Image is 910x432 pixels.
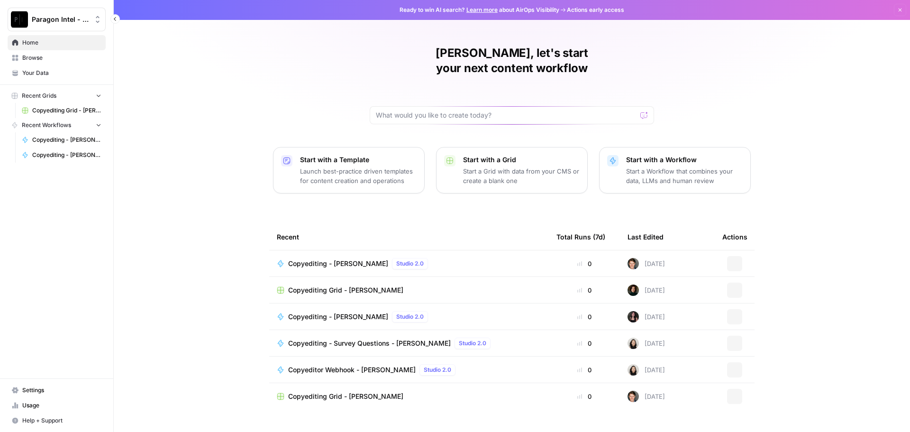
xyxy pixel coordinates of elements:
span: Your Data [22,69,101,77]
span: Ready to win AI search? about AirOps Visibility [400,6,559,14]
a: Settings [8,383,106,398]
a: Copyediting - Survey Questions - [PERSON_NAME]Studio 2.0 [277,338,541,349]
button: Start with a WorkflowStart a Workflow that combines your data, LLMs and human review [599,147,751,193]
div: Actions [722,224,747,250]
div: [DATE] [628,391,665,402]
div: [DATE] [628,338,665,349]
span: Copyediting - [PERSON_NAME] [288,312,388,322]
span: Copyediting - [PERSON_NAME] [32,136,101,144]
span: Usage [22,401,101,410]
img: Paragon Intel - Copyediting Logo [11,11,28,28]
span: Studio 2.0 [424,366,451,374]
button: Help + Support [8,413,106,428]
img: qw00ik6ez51o8uf7vgx83yxyzow9 [628,391,639,402]
div: 0 [556,339,612,348]
div: Total Runs (7d) [556,224,605,250]
button: Start with a GridStart a Grid with data from your CMS or create a blank one [436,147,588,193]
span: Copyediting Grid - [PERSON_NAME] [288,285,403,295]
span: Actions early access [567,6,624,14]
div: [DATE] [628,311,665,322]
span: Studio 2.0 [396,259,424,268]
div: [DATE] [628,285,665,296]
button: Workspace: Paragon Intel - Copyediting [8,8,106,31]
span: Help + Support [22,416,101,425]
div: Recent [277,224,541,250]
a: Copyediting - [PERSON_NAME]Studio 2.0 [277,258,541,269]
img: 5nlru5lqams5xbrbfyykk2kep4hl [628,311,639,322]
input: What would you like to create today? [376,110,637,120]
img: t5ef5oef8zpw1w4g2xghobes91mw [628,338,639,349]
p: Start with a Workflow [626,155,743,165]
button: Recent Grids [8,89,106,103]
div: Last Edited [628,224,664,250]
a: Copyediting Grid - [PERSON_NAME] [18,103,106,118]
span: Copyediting - [PERSON_NAME] [288,259,388,268]
a: Copyeditor Webhook - [PERSON_NAME]Studio 2.0 [277,364,541,376]
span: Settings [22,386,101,395]
span: Recent Workflows [22,121,71,129]
a: Browse [8,50,106,65]
a: Copyediting Grid - [PERSON_NAME] [277,392,541,401]
p: Start a Grid with data from your CMS or create a blank one [463,166,580,185]
button: Start with a TemplateLaunch best-practice driven templates for content creation and operations [273,147,425,193]
span: Browse [22,54,101,62]
span: Copyeditor Webhook - [PERSON_NAME] [288,365,416,375]
div: 0 [556,392,612,401]
a: Copyediting - [PERSON_NAME] [18,132,106,147]
img: t5ef5oef8zpw1w4g2xghobes91mw [628,364,639,376]
div: [DATE] [628,364,665,376]
span: Studio 2.0 [459,339,486,348]
span: Paragon Intel - Copyediting [32,15,89,24]
a: Your Data [8,65,106,81]
span: Copyediting Grid - [PERSON_NAME] [288,392,403,401]
div: [DATE] [628,258,665,269]
div: 0 [556,365,612,375]
img: qw00ik6ez51o8uf7vgx83yxyzow9 [628,258,639,269]
p: Start with a Template [300,155,417,165]
span: Recent Grids [22,92,56,100]
a: Copyediting Grid - [PERSON_NAME] [277,285,541,295]
div: 0 [556,259,612,268]
div: 0 [556,312,612,322]
p: Start a Workflow that combines your data, LLMs and human review [626,166,743,185]
span: Copyediting - [PERSON_NAME] [32,151,101,159]
span: Home [22,38,101,47]
h1: [PERSON_NAME], let's start your next content workflow [370,46,654,76]
div: 0 [556,285,612,295]
p: Start with a Grid [463,155,580,165]
a: Usage [8,398,106,413]
a: Learn more [466,6,498,13]
span: Copyediting Grid - [PERSON_NAME] [32,106,101,115]
button: Recent Workflows [8,118,106,132]
img: trpfjrwlykpjh1hxat11z5guyxrg [628,285,639,296]
a: Copyediting - [PERSON_NAME]Studio 2.0 [277,311,541,322]
a: Copyediting - [PERSON_NAME] [18,147,106,163]
span: Studio 2.0 [396,313,424,321]
span: Copyediting - Survey Questions - [PERSON_NAME] [288,339,451,348]
p: Launch best-practice driven templates for content creation and operations [300,166,417,185]
a: Home [8,35,106,50]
